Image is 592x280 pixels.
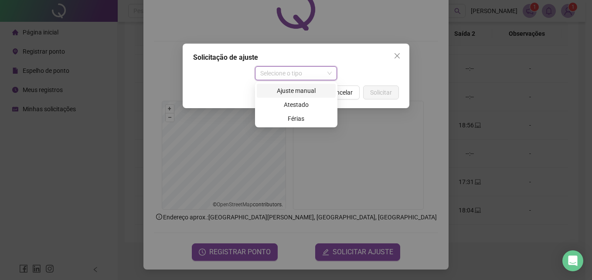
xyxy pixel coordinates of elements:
[322,85,360,99] button: Cancelar
[329,88,353,97] span: Cancelar
[363,85,399,99] button: Solicitar
[257,84,336,98] div: Ajuste manual
[257,112,336,126] div: Férias
[562,250,583,271] div: Open Intercom Messenger
[262,100,330,109] div: Atestado
[257,98,336,112] div: Atestado
[394,52,401,59] span: close
[262,86,330,96] div: Ajuste manual
[193,52,399,63] div: Solicitação de ajuste
[390,49,404,63] button: Close
[260,67,332,80] span: Selecione o tipo
[262,114,330,123] div: Férias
